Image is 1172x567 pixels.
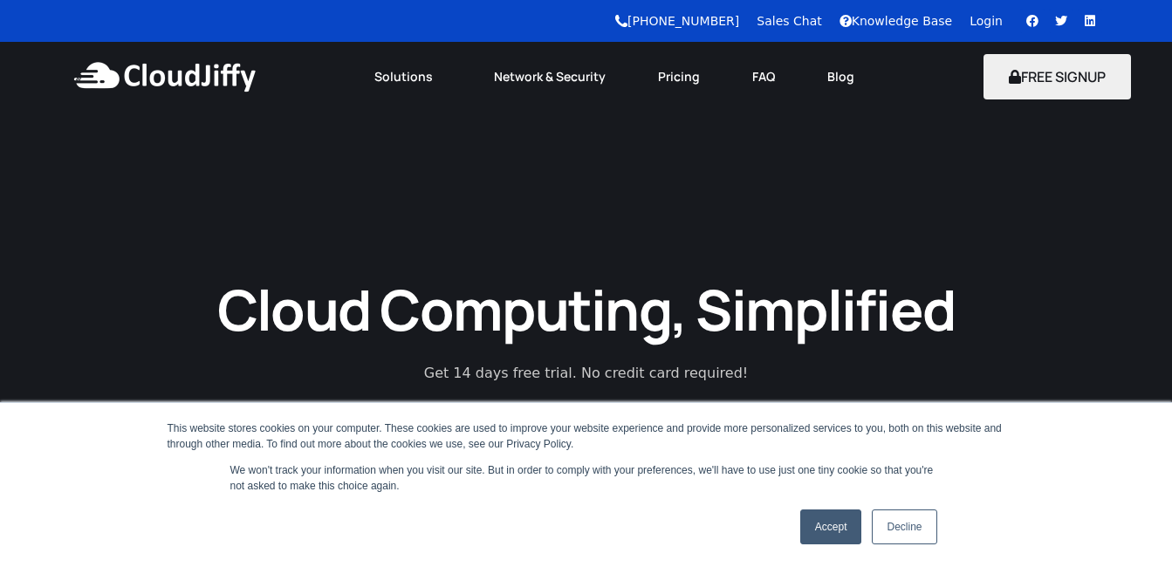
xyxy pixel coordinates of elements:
[970,14,1003,28] a: Login
[726,58,801,96] a: FAQ
[346,363,826,384] p: Get 14 days free trial. No credit card required!
[984,54,1131,99] button: FREE SIGNUP
[230,462,942,494] p: We won't track your information when you visit our site. But in order to comply with your prefere...
[194,273,979,345] h1: Cloud Computing, Simplified
[801,58,881,96] a: Blog
[615,14,739,28] a: [PHONE_NUMBER]
[872,509,936,544] a: Decline
[984,67,1131,86] a: FREE SIGNUP
[800,509,862,544] a: Accept
[840,14,953,28] a: Knowledge Base
[468,58,632,96] a: Network & Security
[168,420,1005,452] div: This website stores cookies on your computer. These cookies are used to improve your website expe...
[348,58,468,96] a: Solutions
[757,14,821,28] a: Sales Chat
[632,58,726,96] a: Pricing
